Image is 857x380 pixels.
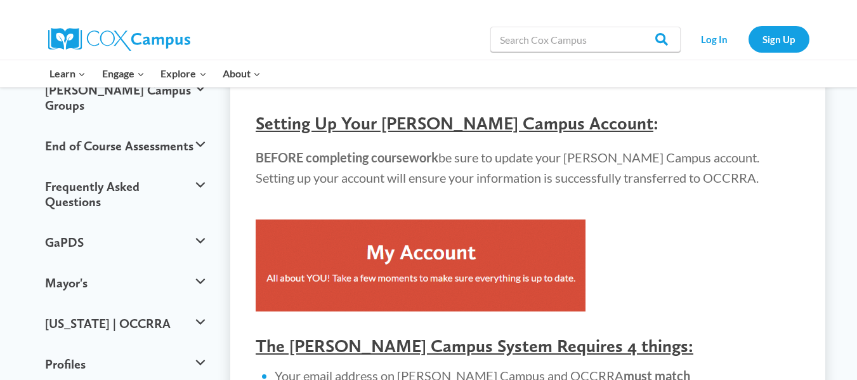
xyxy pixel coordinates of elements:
button: GaPDS [39,222,212,263]
a: Sign Up [749,26,809,52]
button: Frequently Asked Questions [39,166,212,222]
button: Child menu of Explore [153,60,215,87]
a: Log In [687,26,742,52]
button: [PERSON_NAME] Campus Groups [39,70,212,126]
button: Mayor's [39,263,212,303]
button: Child menu of Engage [94,60,153,87]
p: be sure to update your [PERSON_NAME] Campus account. Setting up your account will ensure your inf... [256,147,800,188]
button: Child menu of About [214,60,269,87]
button: [US_STATE] | OCCRRA [39,303,212,344]
span: Setting Up Your [PERSON_NAME] Campus Account [256,112,653,134]
nav: Primary Navigation [42,60,269,87]
strong: BEFORE completing coursework [256,150,438,165]
h4: : [256,113,800,134]
input: Search Cox Campus [490,27,681,52]
button: Child menu of Learn [42,60,95,87]
button: End of Course Assessments [39,126,212,166]
nav: Secondary Navigation [687,26,809,52]
img: Cox Campus [48,28,190,51]
span: The [PERSON_NAME] Campus System Requires 4 things: [256,335,693,357]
